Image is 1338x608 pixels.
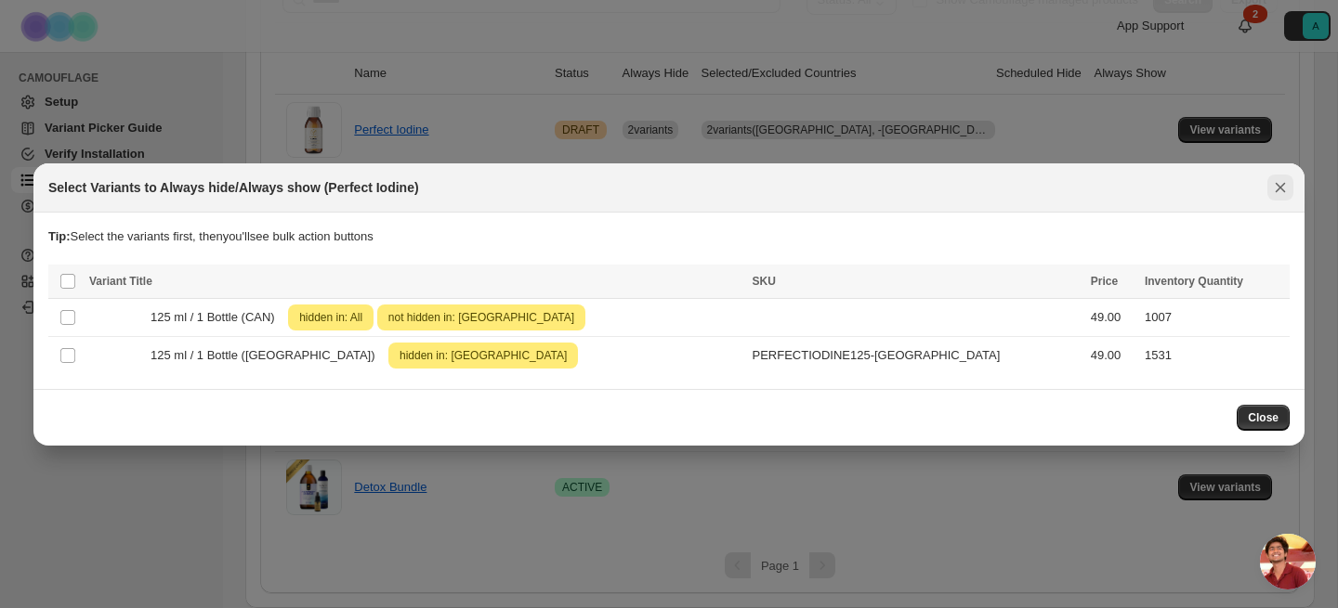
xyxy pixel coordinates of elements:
td: 49.00 [1085,298,1139,336]
button: Close [1237,405,1290,431]
span: Close [1248,410,1279,425]
span: Inventory Quantity [1145,275,1243,288]
span: 125 ml / 1 Bottle (CAN) [151,308,285,327]
span: Variant Title [89,275,152,288]
strong: Tip: [48,229,71,243]
td: 1007 [1139,298,1290,336]
span: hidden in: [GEOGRAPHIC_DATA] [396,344,571,367]
span: hidden in: All [295,306,366,329]
div: Open chat [1260,534,1316,589]
span: not hidden in: [GEOGRAPHIC_DATA] [385,306,578,329]
span: SKU [753,275,776,288]
td: PERFECTIODINE125-[GEOGRAPHIC_DATA] [747,336,1085,374]
button: Close [1267,175,1293,201]
span: 125 ml / 1 Bottle ([GEOGRAPHIC_DATA]) [151,346,385,365]
p: Select the variants first, then you'll see bulk action buttons [48,227,1290,246]
h2: Select Variants to Always hide/Always show (Perfect Iodine) [48,178,419,197]
td: 49.00 [1085,336,1139,374]
td: 1531 [1139,336,1290,374]
span: Price [1091,275,1118,288]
